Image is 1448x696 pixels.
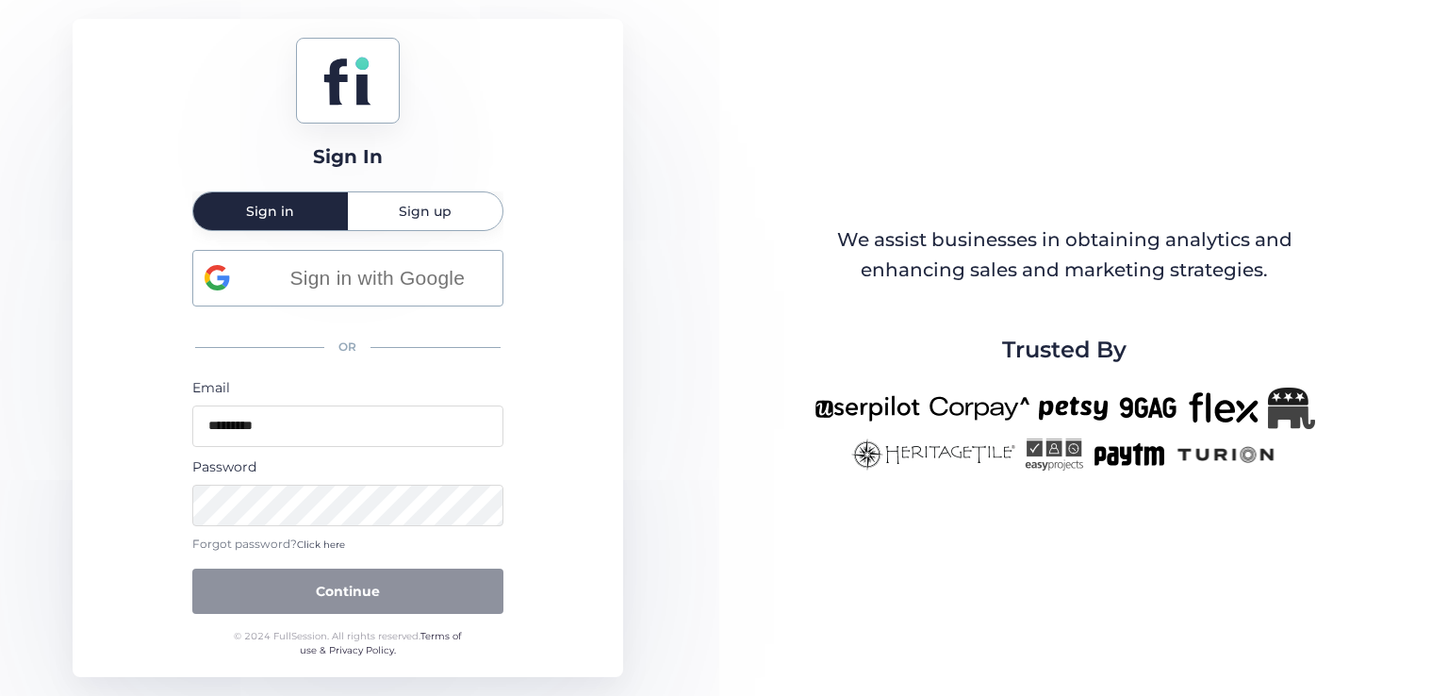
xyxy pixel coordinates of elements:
img: flex-new.png [1189,388,1259,429]
img: corpay-new.png [930,388,1029,429]
div: Forgot password? [192,536,503,554]
img: turion-new.png [1175,439,1277,471]
div: We assist businesses in obtaining analytics and enhancing sales and marketing strategies. [815,225,1313,285]
span: Sign in [246,205,294,218]
span: Click here [297,539,345,551]
div: Password [192,456,503,477]
img: Republicanlogo-bw.png [1268,388,1315,429]
img: paytm-new.png [1093,439,1165,471]
img: easyprojects-new.png [1025,439,1083,471]
div: OR [192,327,503,368]
div: Sign In [313,142,383,172]
div: © 2024 FullSession. All rights reserved. [225,629,469,658]
img: petsy-new.png [1039,388,1108,429]
img: userpilot-new.png [814,388,920,429]
span: Sign up [399,205,452,218]
span: Trusted By [1002,332,1127,368]
div: Email [192,377,503,398]
img: heritagetile-new.png [851,439,1015,471]
span: Sign in with Google [264,262,491,293]
button: Continue [192,569,503,614]
img: 9gag-new.png [1117,388,1179,429]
